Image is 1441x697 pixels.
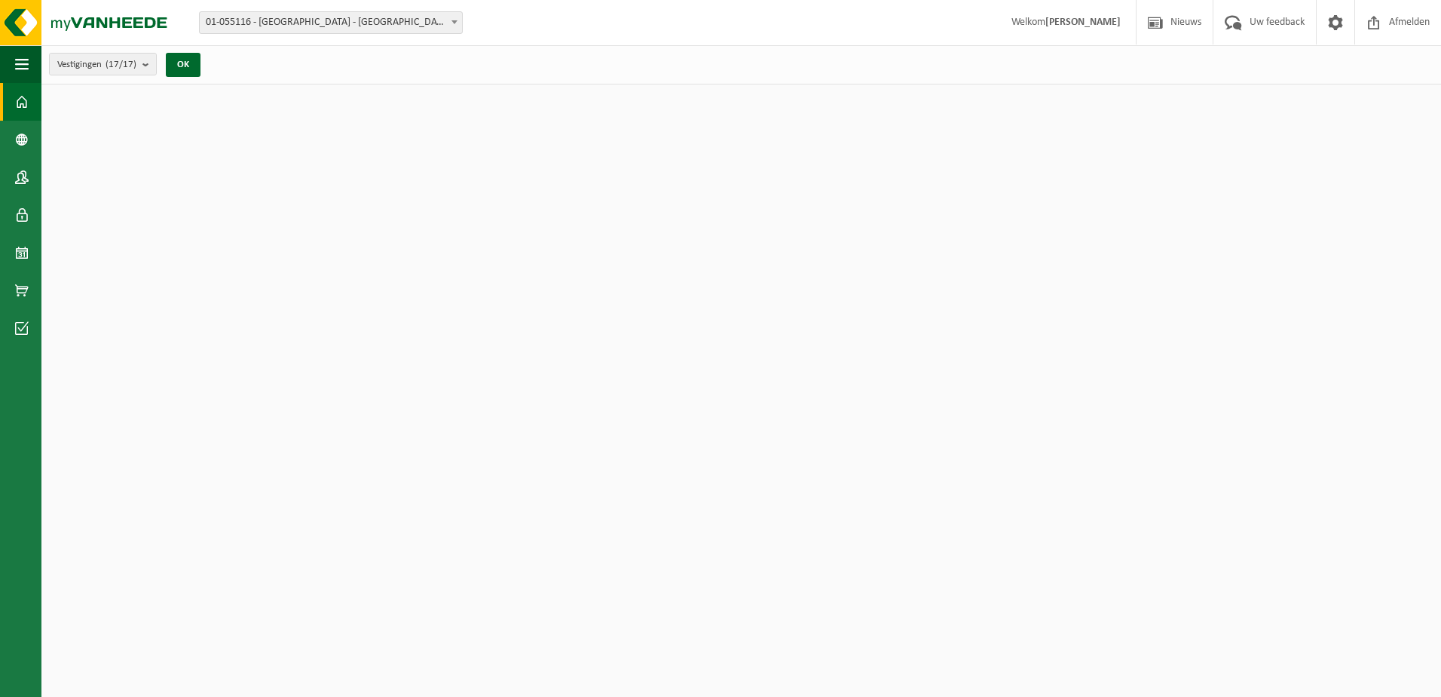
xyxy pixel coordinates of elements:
count: (17/17) [106,60,136,69]
span: Vestigingen [57,54,136,76]
span: 01-055116 - MOURIK - ANTWERPEN [199,11,463,34]
button: Vestigingen(17/17) [49,53,157,75]
strong: [PERSON_NAME] [1045,17,1121,28]
button: OK [166,53,200,77]
span: 01-055116 - MOURIK - ANTWERPEN [200,12,462,33]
